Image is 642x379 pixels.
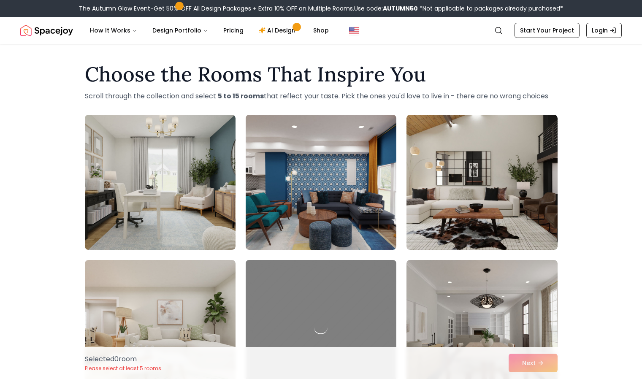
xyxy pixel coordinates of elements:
[218,91,264,101] strong: 5 to 15 rooms
[85,91,558,101] p: Scroll through the collection and select that reflect your taste. Pick the ones you'd love to liv...
[79,4,563,13] div: The Autumn Glow Event-Get 50% OFF All Design Packages + Extra 10% OFF on Multiple Rooms.
[217,22,250,39] a: Pricing
[20,22,73,39] a: Spacejoy
[85,365,161,372] p: Please select at least 5 rooms
[306,22,336,39] a: Shop
[349,25,359,35] img: United States
[20,22,73,39] img: Spacejoy Logo
[246,115,396,250] img: Room room-2
[383,4,418,13] b: AUTUMN50
[83,22,144,39] button: How It Works
[252,22,305,39] a: AI Design
[85,115,236,250] img: Room room-1
[515,23,580,38] a: Start Your Project
[146,22,215,39] button: Design Portfolio
[586,23,622,38] a: Login
[20,17,622,44] nav: Global
[354,4,418,13] span: Use code:
[406,115,557,250] img: Room room-3
[85,354,161,364] p: Selected 0 room
[418,4,563,13] span: *Not applicable to packages already purchased*
[85,64,558,84] h1: Choose the Rooms That Inspire You
[83,22,336,39] nav: Main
